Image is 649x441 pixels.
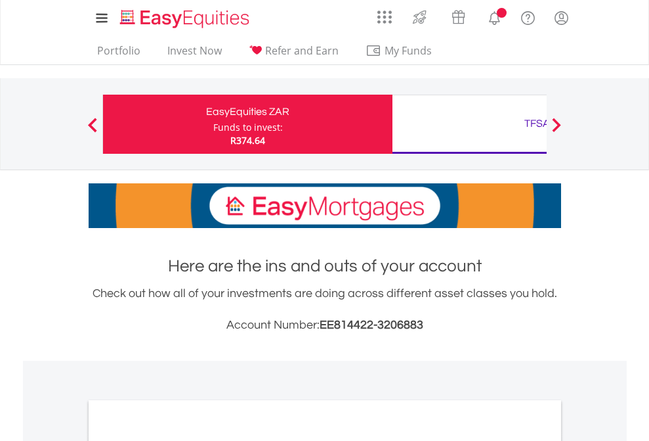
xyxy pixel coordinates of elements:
a: Notifications [478,3,511,30]
a: AppsGrid [369,3,400,24]
span: Refer and Earn [265,43,339,58]
a: Home page [115,3,255,30]
img: EasyEquities_Logo.png [117,8,255,30]
div: Funds to invest: [213,121,283,134]
a: My Profile [545,3,578,32]
div: Check out how all of your investments are doing across different asset classes you hold. [89,285,561,335]
span: EE814422-3206883 [320,319,423,331]
span: R374.64 [230,134,265,147]
button: Previous [79,124,106,137]
div: EasyEquities ZAR [111,103,385,121]
a: Portfolio [92,44,146,64]
button: Next [543,124,570,137]
img: vouchers-v2.svg [448,7,469,28]
h3: Account Number: [89,316,561,335]
a: Vouchers [439,3,478,28]
h1: Here are the ins and outs of your account [89,254,561,278]
img: grid-menu-icon.svg [377,10,392,24]
img: EasyMortage Promotion Banner [89,183,561,228]
a: Invest Now [162,44,227,64]
img: thrive-v2.svg [409,7,430,28]
span: My Funds [366,42,451,59]
a: FAQ's and Support [511,3,545,30]
a: Refer and Earn [243,44,344,64]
